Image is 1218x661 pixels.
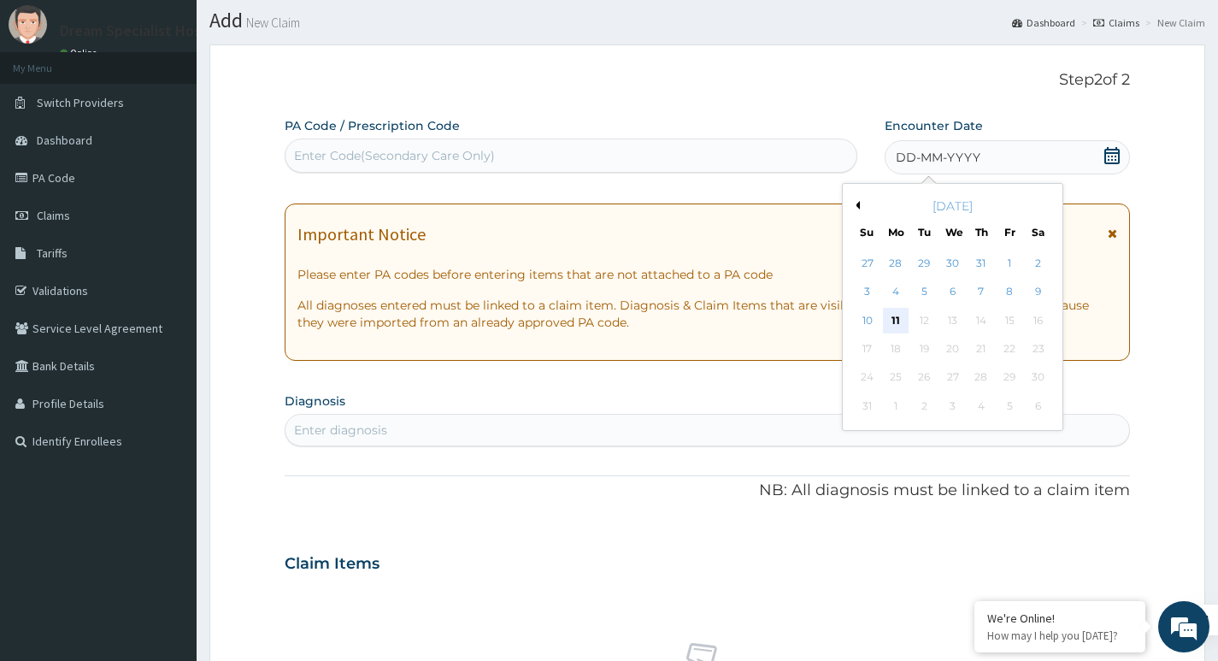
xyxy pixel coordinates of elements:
[987,611,1133,626] div: We're Online!
[997,393,1022,419] div: Not available Friday, September 5th, 2025
[854,393,880,419] div: Not available Sunday, August 31st, 2025
[37,133,92,148] span: Dashboard
[1141,15,1205,30] li: New Claim
[939,280,965,305] div: Choose Wednesday, August 6th, 2025
[883,365,909,391] div: Not available Monday, August 25th, 2025
[243,16,300,29] small: New Claim
[883,251,909,276] div: Choose Monday, July 28th, 2025
[1025,365,1050,391] div: Not available Saturday, August 30th, 2025
[911,308,937,333] div: Not available Tuesday, August 12th, 2025
[968,280,994,305] div: Choose Thursday, August 7th, 2025
[968,365,994,391] div: Not available Thursday, August 28th, 2025
[285,480,1130,502] p: NB: All diagnosis must be linked to a claim item
[883,280,909,305] div: Choose Monday, August 4th, 2025
[968,308,994,333] div: Not available Thursday, August 14th, 2025
[939,308,965,333] div: Not available Wednesday, August 13th, 2025
[297,225,426,244] h1: Important Notice
[968,336,994,362] div: Not available Thursday, August 21st, 2025
[997,308,1022,333] div: Not available Friday, August 15th, 2025
[1025,280,1050,305] div: Choose Saturday, August 9th, 2025
[997,251,1022,276] div: Choose Friday, August 1st, 2025
[974,225,988,239] div: Th
[1012,15,1075,30] a: Dashboard
[939,336,965,362] div: Not available Wednesday, August 20th, 2025
[37,245,68,261] span: Tariffs
[911,393,937,419] div: Not available Tuesday, September 2nd, 2025
[294,147,495,164] div: Enter Code(Secondary Care Only)
[209,9,1205,32] h1: Add
[285,555,380,574] h3: Claim Items
[60,47,101,59] a: Online
[854,251,880,276] div: Choose Sunday, July 27th, 2025
[1031,225,1045,239] div: Sa
[859,225,874,239] div: Su
[9,5,47,44] img: User Image
[854,365,880,391] div: Not available Sunday, August 24th, 2025
[883,308,909,333] div: Choose Monday, August 11th, 2025
[285,392,345,410] label: Diagnosis
[885,117,983,134] label: Encounter Date
[911,280,937,305] div: Choose Tuesday, August 5th, 2025
[888,225,903,239] div: Mo
[37,208,70,223] span: Claims
[883,336,909,362] div: Not available Monday, August 18th, 2025
[285,117,460,134] label: PA Code / Prescription Code
[1025,251,1050,276] div: Choose Saturday, August 2nd, 2025
[997,280,1022,305] div: Choose Friday, August 8th, 2025
[285,71,1130,90] p: Step 2 of 2
[896,149,980,166] span: DD-MM-YYYY
[854,280,880,305] div: Choose Sunday, August 3rd, 2025
[911,336,937,362] div: Not available Tuesday, August 19th, 2025
[851,201,860,210] button: Previous Month
[945,225,960,239] div: We
[1025,393,1050,419] div: Not available Saturday, September 6th, 2025
[916,225,931,239] div: Tu
[853,250,1052,421] div: month 2025-08
[968,251,994,276] div: Choose Thursday, July 31st, 2025
[997,365,1022,391] div: Not available Friday, August 29th, 2025
[997,336,1022,362] div: Not available Friday, August 22nd, 2025
[968,393,994,419] div: Not available Thursday, September 4th, 2025
[294,422,387,439] div: Enter diagnosis
[939,393,965,419] div: Not available Wednesday, September 3rd, 2025
[1025,308,1050,333] div: Not available Saturday, August 16th, 2025
[1025,336,1050,362] div: Not available Saturday, August 23rd, 2025
[939,365,965,391] div: Not available Wednesday, August 27th, 2025
[60,23,232,38] p: Dream Specialist Hospital
[911,251,937,276] div: Choose Tuesday, July 29th, 2025
[987,629,1133,643] p: How may I help you today?
[1003,225,1017,239] div: Fr
[854,336,880,362] div: Not available Sunday, August 17th, 2025
[883,393,909,419] div: Not available Monday, September 1st, 2025
[850,198,1056,215] div: [DATE]
[854,308,880,333] div: Choose Sunday, August 10th, 2025
[297,266,1117,283] p: Please enter PA codes before entering items that are not attached to a PA code
[911,365,937,391] div: Not available Tuesday, August 26th, 2025
[37,95,124,110] span: Switch Providers
[1093,15,1139,30] a: Claims
[939,251,965,276] div: Choose Wednesday, July 30th, 2025
[297,297,1117,331] p: All diagnoses entered must be linked to a claim item. Diagnosis & Claim Items that are visible bu...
